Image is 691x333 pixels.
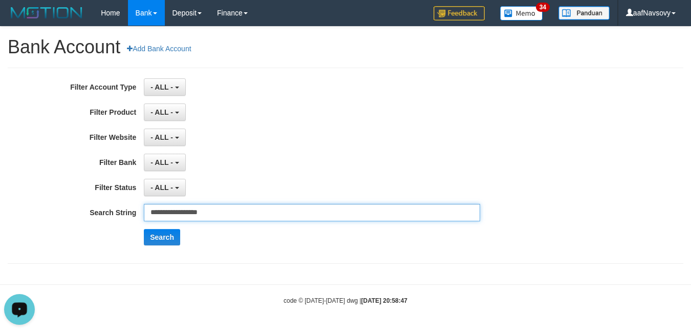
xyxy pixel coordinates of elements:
img: Button%20Memo.svg [500,6,543,20]
button: - ALL - [144,179,185,196]
span: - ALL - [150,83,173,91]
button: - ALL - [144,103,185,121]
span: 34 [536,3,550,12]
a: Add Bank Account [120,40,198,57]
img: Feedback.jpg [434,6,485,20]
button: - ALL - [144,154,185,171]
button: Open LiveChat chat widget [4,4,35,35]
button: Search [144,229,180,245]
span: - ALL - [150,133,173,141]
span: - ALL - [150,158,173,167]
button: - ALL - [144,78,185,96]
h1: Bank Account [8,37,683,57]
span: - ALL - [150,183,173,192]
strong: [DATE] 20:58:47 [361,297,407,304]
img: MOTION_logo.png [8,5,85,20]
small: code © [DATE]-[DATE] dwg | [284,297,407,304]
img: panduan.png [558,6,610,20]
span: - ALL - [150,108,173,116]
button: - ALL - [144,129,185,146]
